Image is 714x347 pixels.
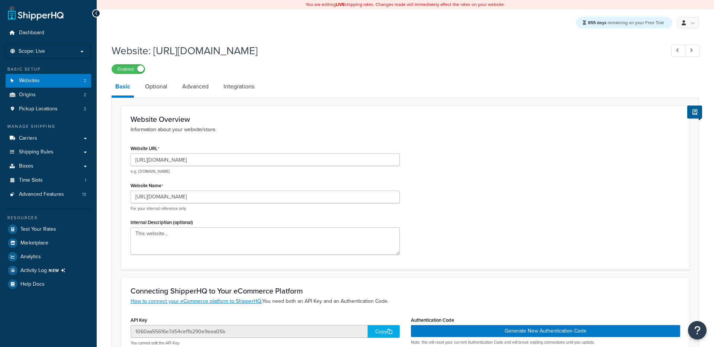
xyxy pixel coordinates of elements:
span: Origins [19,92,36,98]
a: Websites2 [6,74,91,88]
p: For your internal reference only [131,206,400,211]
span: Analytics [20,254,41,260]
a: Help Docs [6,278,91,291]
a: Next Record [685,45,699,57]
span: Shipping Rules [19,149,54,155]
button: Open Resource Center [688,321,707,340]
a: Shipping Rules [6,145,91,159]
label: Website URL [131,146,160,152]
label: Enabled [112,65,145,74]
a: Dashboard [6,26,91,40]
h1: Website: [URL][DOMAIN_NAME] [112,43,657,58]
label: Website Name [131,183,163,189]
span: remaining on your Free Trial [588,19,664,26]
a: Pickup Locations2 [6,102,91,116]
span: Websites [19,78,40,84]
textarea: This website... [131,227,400,255]
a: Basic [112,78,134,98]
a: Advanced [178,78,212,95]
p: You need both an API Key and an Authentication Code. [131,297,680,305]
a: Origins2 [6,88,91,102]
a: Optional [141,78,171,95]
span: Advanced Features [19,191,64,198]
label: Authentication Code [411,317,454,323]
span: 13 [82,191,86,198]
span: 2 [84,78,86,84]
span: Boxes [19,163,33,169]
div: Resources [6,215,91,221]
p: You cannot edit the API Key [131,340,400,346]
span: Time Slots [19,177,43,184]
span: Test Your Rates [20,226,56,233]
h3: Connecting ShipperHQ to Your eCommerce Platform [131,287,680,295]
span: Help Docs [20,281,45,288]
a: Time Slots1 [6,173,91,187]
div: Manage Shipping [6,123,91,130]
a: Test Your Rates [6,223,91,236]
a: Advanced Features13 [6,188,91,201]
span: 1 [85,177,86,184]
div: Basic Setup [6,66,91,72]
li: Time Slots [6,173,91,187]
h3: Website Overview [131,115,680,123]
span: NEW [49,267,68,273]
span: Dashboard [19,30,44,36]
li: Pickup Locations [6,102,91,116]
p: Note: this will reset your current Authentication Code and will break existing connections until ... [411,340,680,345]
p: Information about your website/store. [131,126,680,134]
li: [object Object] [6,264,91,277]
a: Carriers [6,132,91,145]
span: Pickup Locations [19,106,58,112]
button: Show Help Docs [687,106,702,119]
span: Marketplace [20,240,48,246]
span: Carriers [19,135,37,142]
span: Activity Log [20,266,68,275]
span: 2 [84,92,86,98]
button: Generate New Authentication Code [411,325,680,337]
label: Internal Description (optional) [131,220,193,225]
a: Integrations [220,78,258,95]
strong: 855 days [588,19,607,26]
span: 2 [84,106,86,112]
label: API Key [131,317,147,323]
b: LIVE [336,1,345,8]
li: Origins [6,88,91,102]
li: Websites [6,74,91,88]
a: Marketplace [6,236,91,250]
div: Copy [368,325,400,338]
a: Analytics [6,250,91,263]
span: Scope: Live [19,48,45,55]
li: Advanced Features [6,188,91,201]
p: e.g. [DOMAIN_NAME] [131,169,400,174]
a: Boxes [6,159,91,173]
a: How to connect your eCommerce platform to ShipperHQ. [131,297,262,305]
a: Previous Record [671,45,686,57]
a: Activity LogNEW [6,264,91,277]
